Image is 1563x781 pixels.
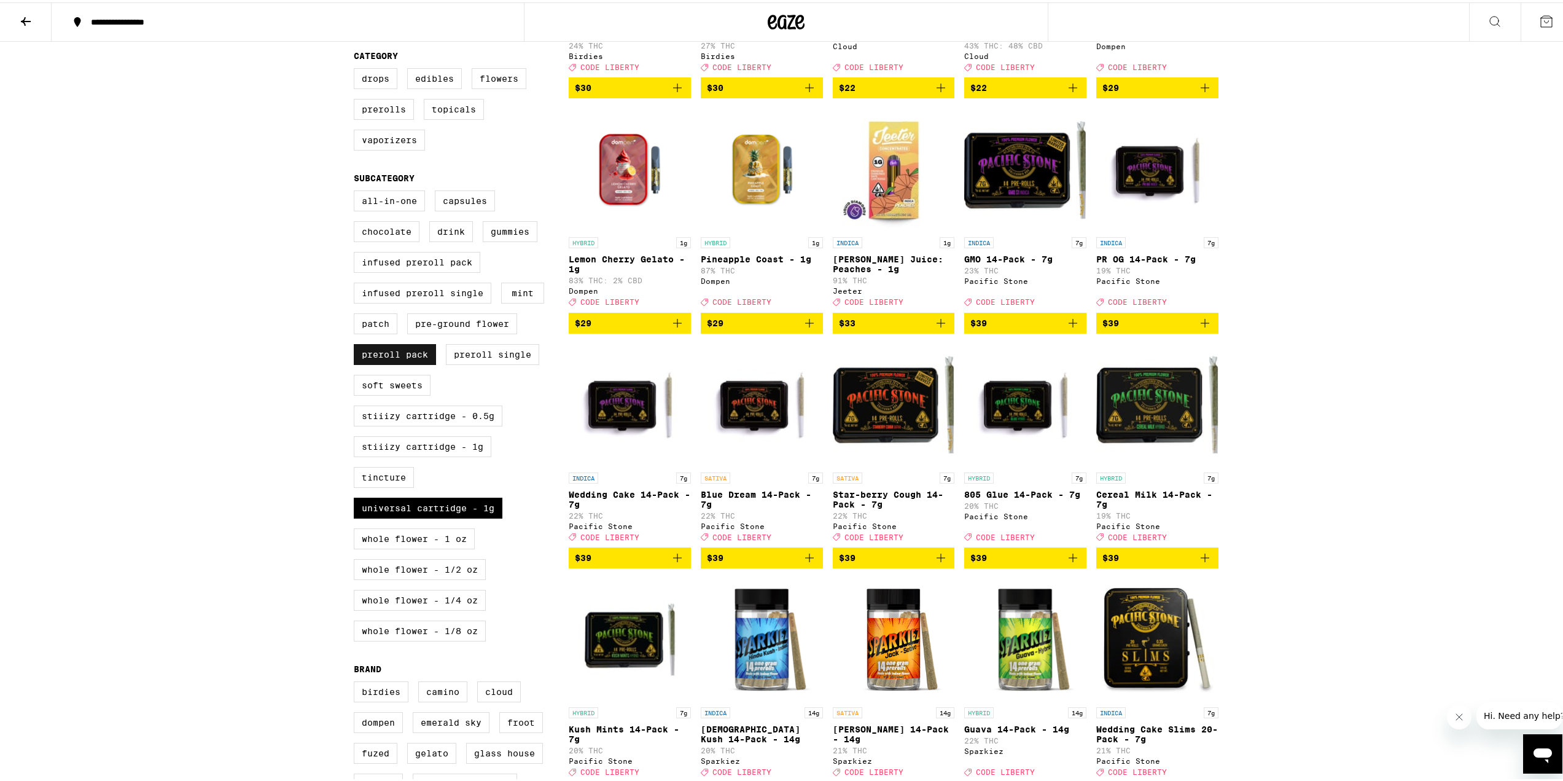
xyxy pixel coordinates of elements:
p: 27% THC [701,39,823,47]
button: Add to bag [1096,310,1218,331]
p: Kush Mints 14-Pack - 7g [569,722,691,742]
span: $29 [575,316,591,326]
img: Pacific Stone - Kush Mints 14-Pack - 7g [569,576,691,699]
p: PR OG 14-Pack - 7g [1096,252,1218,262]
img: Pacific Stone - Star-berry Cough 14-Pack - 7g [833,341,955,464]
iframe: Button to launch messaging window [1523,732,1562,771]
span: $33 [839,316,856,326]
img: Pacific Stone - Cereal Milk 14-Pack - 7g [1096,341,1218,464]
button: Add to bag [833,75,955,96]
p: 19% THC [1096,264,1218,272]
span: CODE LIBERTY [1108,531,1167,539]
p: 14g [1068,705,1086,716]
p: 22% THC [701,509,823,517]
button: Add to bag [701,75,823,96]
span: $39 [1102,316,1119,326]
a: Open page for Pineapple Coast - 1g from Dompen [701,106,823,310]
button: Add to bag [569,75,691,96]
legend: Brand [354,662,381,672]
a: Open page for Lemon Cherry Gelato - 1g from Dompen [569,106,691,310]
div: Sparkiez [833,755,955,763]
p: 19% THC [1096,509,1218,517]
p: 805 Glue 14-Pack - 7g [964,487,1086,497]
img: Pacific Stone - PR OG 14-Pack - 7g [1096,106,1218,229]
label: Soft Sweets [354,372,431,393]
span: CODE LIBERTY [976,766,1035,774]
div: Birdies [701,50,823,58]
a: Open page for Guava 14-Pack - 14g from Sparkiez [964,576,1086,780]
div: Pacific Stone [1096,520,1218,528]
div: Pacific Stone [569,520,691,528]
span: CODE LIBERTY [580,531,639,539]
button: Add to bag [833,545,955,566]
img: Sparkiez - Jack 14-Pack - 14g [833,576,955,699]
img: Sparkiez - Guava 14-Pack - 14g [964,576,1086,699]
img: Pacific Stone - Blue Dream 14-Pack - 7g [701,341,823,464]
span: $22 [839,80,856,90]
p: 7g [1204,705,1218,716]
label: Gelato [407,740,456,761]
img: Pacific Stone - 805 Glue 14-Pack - 7g [964,341,1086,464]
p: Lemon Cherry Gelato - 1g [569,252,691,272]
span: $29 [707,316,723,326]
a: Open page for Jack 14-Pack - 14g from Sparkiez [833,576,955,780]
p: 7g [1072,235,1086,246]
p: INDICA [1096,705,1126,716]
span: CODE LIBERTY [580,61,639,69]
a: Open page for Wedding Cake Slims 20-Pack - 7g from Pacific Stone [1096,576,1218,780]
span: $30 [707,80,723,90]
div: Dompen [569,285,691,292]
a: Open page for Kush Mints 14-Pack - 7g from Pacific Stone [569,576,691,780]
span: $30 [575,80,591,90]
p: 22% THC [964,734,1086,742]
p: 7g [940,470,954,481]
p: 14g [805,705,823,716]
span: $39 [707,551,723,560]
img: Dompen - Pineapple Coast - 1g [701,106,823,229]
p: HYBRID [964,470,994,481]
p: [PERSON_NAME] 14-Pack - 14g [833,722,955,742]
span: CODE LIBERTY [1108,296,1167,304]
p: 24% THC [569,39,691,47]
a: Open page for 805 Glue 14-Pack - 7g from Pacific Stone [964,341,1086,545]
span: CODE LIBERTY [712,766,771,774]
label: Preroll Single [446,342,539,363]
iframe: Close message [1447,702,1471,727]
p: HYBRID [569,235,598,246]
label: Whole Flower - 1/4 oz [354,587,486,608]
p: INDICA [701,705,730,716]
span: $39 [970,316,987,326]
span: CODE LIBERTY [844,296,903,304]
label: Infused Preroll Single [354,280,491,301]
button: Add to bag [701,310,823,331]
label: Drink [429,219,473,240]
p: Pineapple Coast - 1g [701,252,823,262]
p: INDICA [833,235,862,246]
a: Open page for Blue Dream 14-Pack - 7g from Pacific Stone [701,341,823,545]
p: 20% THC [701,744,823,752]
span: $29 [1102,80,1119,90]
span: CODE LIBERTY [712,296,771,304]
p: Star-berry Cough 14-Pack - 7g [833,487,955,507]
label: Preroll Pack [354,342,436,363]
p: 7g [1204,235,1218,246]
iframe: Message from company [1476,700,1562,727]
p: Blue Dream 14-Pack - 7g [701,487,823,507]
span: $39 [1102,551,1119,560]
span: CODE LIBERTY [976,61,1035,69]
img: Jeeter - Jeeter Juice: Peaches - 1g [833,106,955,229]
p: HYBRID [701,235,730,246]
label: Tincture [354,465,414,485]
label: Cloud [477,679,521,700]
div: Sparkiez [964,745,1086,753]
a: Open page for GMO 14-Pack - 7g from Pacific Stone [964,106,1086,310]
p: 22% THC [833,509,955,517]
p: [PERSON_NAME] Juice: Peaches - 1g [833,252,955,272]
label: Infused Preroll Pack [354,249,480,270]
p: 21% THC [833,744,955,752]
span: CODE LIBERTY [976,531,1035,539]
p: 91% THC [833,274,955,282]
div: Sparkiez [701,755,823,763]
div: Pacific Stone [964,510,1086,518]
div: Cloud [833,40,955,48]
